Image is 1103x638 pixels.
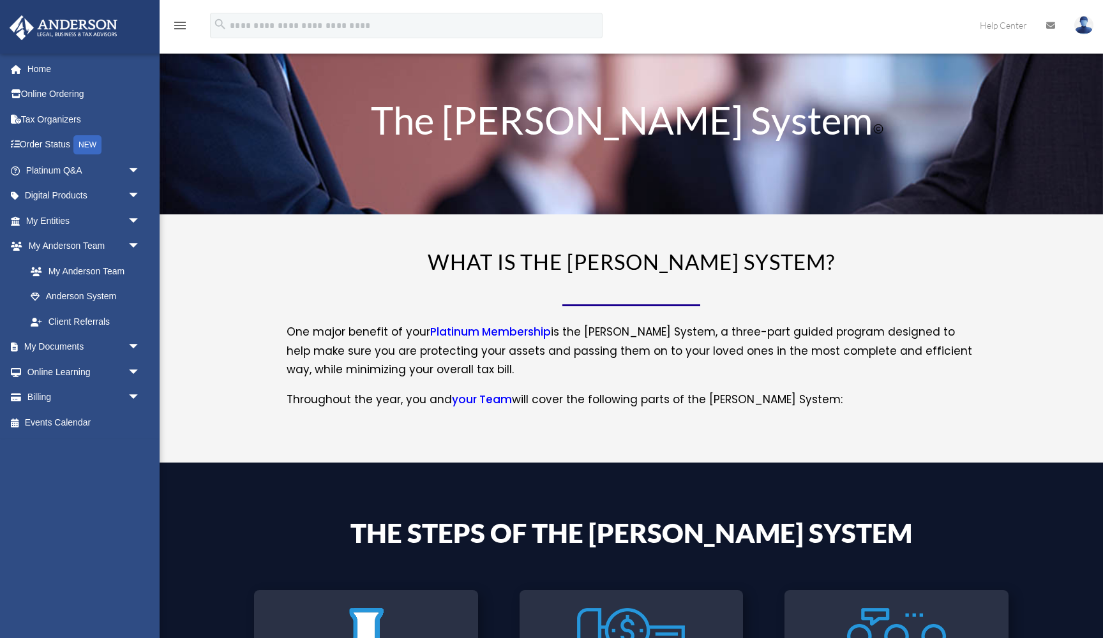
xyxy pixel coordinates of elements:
a: Order StatusNEW [9,132,160,158]
a: Events Calendar [9,410,160,435]
span: arrow_drop_down [128,385,153,411]
p: Throughout the year, you and will cover the following parts of the [PERSON_NAME] System: [287,390,976,410]
span: arrow_drop_down [128,208,153,234]
a: menu [172,22,188,33]
a: My Documentsarrow_drop_down [9,334,160,360]
span: arrow_drop_down [128,359,153,385]
i: search [213,17,227,31]
p: One major benefit of your is the [PERSON_NAME] System, a three-part guided program designed to he... [287,323,976,390]
a: Platinum Q&Aarrow_drop_down [9,158,160,183]
h4: The Steps of the [PERSON_NAME] System [287,519,976,553]
a: Anderson System [18,284,153,309]
a: Billingarrow_drop_down [9,385,160,410]
span: arrow_drop_down [128,158,153,184]
h1: The [PERSON_NAME] System [287,101,976,145]
a: Client Referrals [18,309,160,334]
i: menu [172,18,188,33]
span: arrow_drop_down [128,183,153,209]
div: NEW [73,135,101,154]
a: Platinum Membership [430,324,551,346]
a: Tax Organizers [9,107,160,132]
a: My Anderson Team [18,258,160,284]
a: Online Ordering [9,82,160,107]
a: My Anderson Teamarrow_drop_down [9,234,160,259]
a: Online Learningarrow_drop_down [9,359,160,385]
a: Home [9,56,160,82]
a: your Team [452,392,512,413]
img: User Pic [1074,16,1093,34]
span: WHAT IS THE [PERSON_NAME] SYSTEM? [428,249,835,274]
a: My Entitiesarrow_drop_down [9,208,160,234]
span: arrow_drop_down [128,234,153,260]
img: Anderson Advisors Platinum Portal [6,15,121,40]
a: Digital Productsarrow_drop_down [9,183,160,209]
span: arrow_drop_down [128,334,153,360]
